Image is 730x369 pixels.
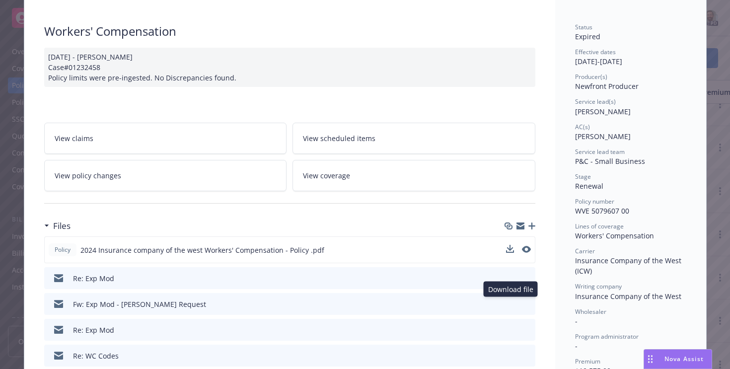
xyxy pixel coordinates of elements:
span: View scheduled items [303,133,375,144]
span: Wholesaler [575,307,606,316]
span: 2024 Insurance company of the west Workers' Compensation - Policy .pdf [80,245,324,255]
span: View coverage [303,170,350,181]
span: View claims [55,133,93,144]
span: Lines of coverage [575,222,624,230]
span: P&C - Small Business [575,156,645,166]
div: [DATE] - [PERSON_NAME] Case#01232458 Policy limits were pre-ingested. No Discrepancies found. [44,48,535,87]
span: Status [575,23,592,31]
button: download file [507,273,514,284]
span: Expired [575,32,600,41]
span: Service lead team [575,148,625,156]
button: preview file [522,299,531,309]
span: Writing company [575,282,622,291]
button: preview file [522,351,531,361]
button: download file [506,245,514,255]
span: Stage [575,172,591,181]
span: Premium [575,357,600,366]
div: Fw: Exp Mod - [PERSON_NAME] Request [73,299,206,309]
button: preview file [522,273,531,284]
span: Effective dates [575,48,616,56]
span: Newfront Producer [575,81,639,91]
h3: Files [53,220,71,232]
button: download file [507,299,514,309]
span: View policy changes [55,170,121,181]
button: download file [507,325,514,335]
div: [DATE] - [DATE] [575,48,686,67]
span: Renewal [575,181,603,191]
div: Drag to move [644,350,657,369]
span: - [575,316,578,326]
button: preview file [522,245,531,255]
button: Nova Assist [644,349,712,369]
button: download file [507,351,514,361]
span: AC(s) [575,123,590,131]
span: Producer(s) [575,73,607,81]
span: Program administrator [575,332,639,341]
a: View claims [44,123,287,154]
a: View scheduled items [292,123,535,154]
span: Nova Assist [664,355,704,363]
span: Workers' Compensation [575,231,654,240]
div: Re: WC Codes [73,351,119,361]
a: View coverage [292,160,535,191]
div: Re: Exp Mod [73,325,114,335]
span: Policy number [575,197,614,206]
div: Download file [484,282,538,297]
span: Insurance Company of the West (ICW) [575,256,683,276]
span: Insurance Company of the West [575,292,681,301]
div: Workers' Compensation [44,23,535,40]
span: Service lead(s) [575,97,616,106]
div: Files [44,220,71,232]
button: download file [506,245,514,253]
span: - [575,341,578,351]
a: View policy changes [44,160,287,191]
button: preview file [522,246,531,253]
span: Policy [53,245,73,254]
span: WVE 5079607 00 [575,206,629,216]
button: preview file [522,325,531,335]
span: [PERSON_NAME] [575,107,631,116]
span: Carrier [575,247,595,255]
div: Re: Exp Mod [73,273,114,284]
span: [PERSON_NAME] [575,132,631,141]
